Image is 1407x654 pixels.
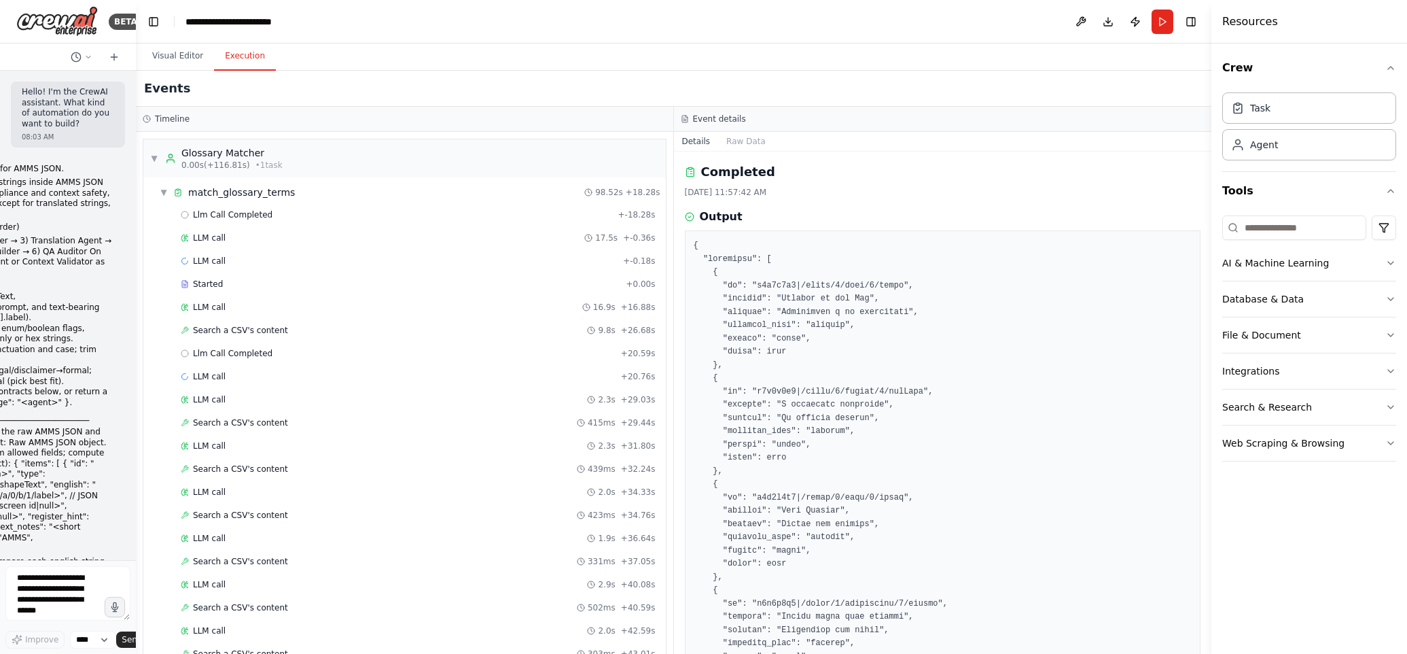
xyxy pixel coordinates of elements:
[193,533,226,544] span: LLM call
[618,209,656,220] span: + -18.28s
[598,441,615,451] span: 2.3s
[188,186,295,199] div: match_glossary_terms
[155,114,190,124] h3: Timeline
[193,394,226,405] span: LLM call
[1181,12,1200,31] button: Hide right sidebar
[598,625,615,636] span: 2.0s
[1222,49,1396,87] button: Crew
[685,187,1201,198] div: [DATE] 11:57:42 AM
[181,160,250,171] span: 0.00s (+116.81s)
[588,602,616,613] span: 502ms
[588,464,616,475] span: 439ms
[193,209,272,220] span: Llm Call Completed
[621,441,656,451] span: + 31.80s
[5,631,65,649] button: Improve
[621,533,656,544] span: + 36.64s
[122,634,142,645] span: Send
[626,279,655,290] span: + 0.00s
[626,187,660,198] span: + 18.28s
[588,556,616,567] span: 331ms
[1222,426,1396,461] button: Web Scraping & Browsing
[621,325,656,336] span: + 26.68s
[193,510,288,521] span: Search a CSV's content
[193,348,272,359] span: Llm Call Completed
[109,14,143,30] div: BETA
[160,187,168,198] span: ▼
[65,49,98,65] button: Switch to previous chat
[621,394,656,405] span: + 29.03s
[621,579,656,590] span: + 40.08s
[621,348,656,359] span: + 20.59s
[588,417,616,428] span: 415ms
[598,579,615,590] span: 2.9s
[193,256,226,266] span: LLM call
[150,153,158,164] span: ▼
[193,302,226,313] span: LLM call
[621,417,656,428] span: + 29.44s
[193,579,226,590] span: LLM call
[181,146,283,160] div: Glossary Matcher
[193,487,226,498] span: LLM call
[16,6,98,37] img: Logo
[1222,210,1396,472] div: Tools
[193,556,288,567] span: Search a CSV's content
[185,15,272,29] nav: breadcrumb
[1222,281,1396,317] button: Database & Data
[193,325,288,336] span: Search a CSV's content
[144,12,163,31] button: Hide left sidebar
[598,533,615,544] span: 1.9s
[623,256,655,266] span: + -0.18s
[255,160,283,171] span: • 1 task
[193,417,288,428] span: Search a CSV's content
[116,632,158,648] button: Send
[1222,14,1278,30] h4: Resources
[700,209,743,225] h3: Output
[621,371,656,382] span: + 20.76s
[693,114,746,124] h3: Event details
[141,42,214,71] button: Visual Editor
[193,441,226,451] span: LLM call
[144,79,190,98] h2: Events
[1222,245,1396,281] button: AI & Machine Learning
[621,602,656,613] span: + 40.59s
[623,233,655,243] span: + -0.36s
[193,233,226,243] span: LLM call
[621,556,656,567] span: + 37.05s
[621,302,656,313] span: + 16.88s
[621,625,656,636] span: + 42.59s
[22,87,114,129] p: Hello! I'm the CrewAI assistant. What kind of automation do you want to build?
[598,394,615,405] span: 2.3s
[621,464,656,475] span: + 32.24s
[1222,172,1396,210] button: Tools
[588,510,616,521] span: 423ms
[701,162,775,182] h2: Completed
[595,187,623,198] span: 98.52s
[1222,317,1396,353] button: File & Document
[593,302,616,313] span: 16.9s
[621,510,656,521] span: + 34.76s
[193,279,223,290] span: Started
[598,487,615,498] span: 2.0s
[1250,101,1270,115] div: Task
[103,49,125,65] button: Start a new chat
[595,233,618,243] span: 17.5s
[621,487,656,498] span: + 34.33s
[718,132,774,151] button: Raw Data
[193,371,226,382] span: LLM call
[22,132,114,142] div: 08:03 AM
[598,325,615,336] span: 9.8s
[1222,354,1396,389] button: Integrations
[214,42,276,71] button: Execution
[193,464,288,475] span: Search a CSV's content
[193,602,288,613] span: Search a CSV's content
[1250,138,1278,152] div: Agent
[674,132,719,151] button: Details
[25,634,58,645] span: Improve
[1222,390,1396,425] button: Search & Research
[193,625,226,636] span: LLM call
[105,597,125,617] button: Click to speak your automation idea
[1222,87,1396,171] div: Crew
